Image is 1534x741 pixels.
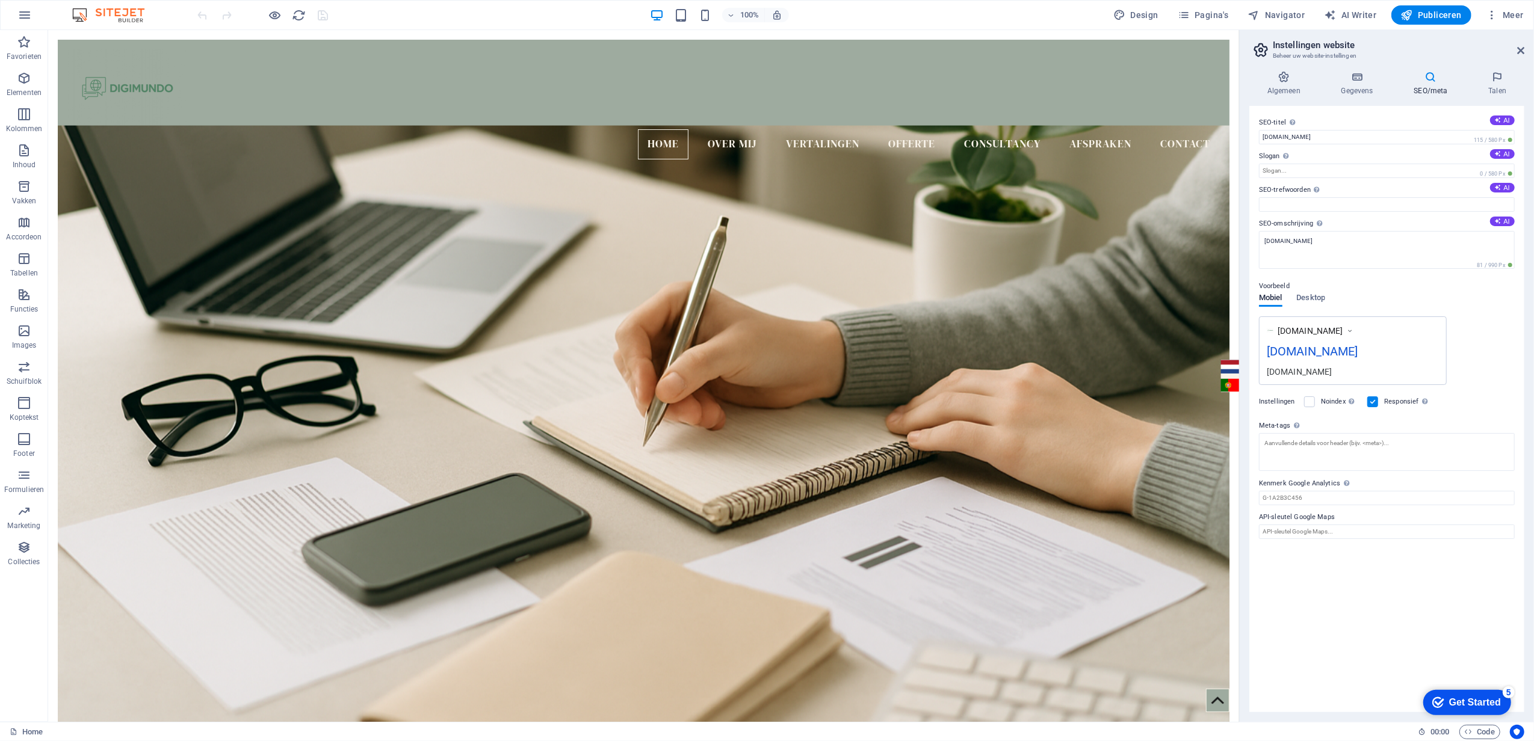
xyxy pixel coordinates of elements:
span: 115 / 580 Px [1471,136,1515,144]
button: SEO-omschrijving [1490,217,1515,226]
p: Tabellen [10,268,38,278]
p: Functies [10,304,39,314]
p: Formulieren [4,485,44,494]
input: API-sleutel Google Maps... [1259,524,1515,539]
span: Pagina's [1178,9,1229,21]
button: AI Writer [1320,5,1382,25]
input: G-1A2B3C456 [1259,491,1515,505]
div: Get Started [36,13,87,24]
button: Code [1459,725,1500,739]
label: Instellingen [1259,395,1298,409]
span: Mobiel [1259,291,1282,307]
span: 0 / 580 Px [1478,170,1515,178]
div: Design (Ctrl+Alt+Y) [1109,5,1163,25]
label: Responsief [1384,395,1431,409]
p: Images [12,340,37,350]
h3: Beheer uw website-instellingen [1273,51,1500,61]
p: Collecties [8,557,40,567]
div: Get Started 5 items remaining, 0% complete [10,6,97,31]
label: Meta-tags [1259,419,1515,433]
button: 100% [722,8,765,22]
h4: Talen [1471,71,1524,96]
span: Publiceren [1401,9,1462,21]
button: reload [292,8,306,22]
p: Voorbeeld [1259,279,1290,294]
label: Kenmerk Google Analytics [1259,476,1515,491]
p: Elementen [7,88,42,97]
span: : [1439,727,1441,736]
button: Publiceren [1391,5,1471,25]
span: [DOMAIN_NAME] [1278,325,1343,337]
div: Voorbeeld [1259,294,1325,316]
h4: Gegevens [1323,71,1396,96]
p: Kolommen [6,124,43,134]
button: SEO-trefwoorden [1490,183,1515,192]
span: Design [1113,9,1158,21]
input: Slogan... [1259,164,1515,178]
button: Meer [1481,5,1529,25]
span: Meer [1486,9,1524,21]
p: Accordeon [6,232,42,242]
button: Design [1109,5,1163,25]
span: AI Writer [1325,9,1377,21]
p: Vakken [12,196,37,206]
div: [DOMAIN_NAME] [1267,365,1439,378]
h4: Algemeen [1249,71,1323,96]
label: Noindex [1321,395,1360,409]
label: SEO-titel [1259,115,1515,130]
img: Editor Logo [69,8,159,22]
i: Stel bij het wijzigen van de grootte van de weergegeven website automatisch het juist zoomniveau ... [772,10,782,20]
button: Klik hier om de voorbeeldmodus te verlaten en verder te gaan met bewerken [268,8,282,22]
label: SEO-trefwoorden [1259,183,1515,197]
label: SEO-omschrijving [1259,217,1515,231]
button: SEO-titel [1490,115,1515,125]
button: Pagina's [1173,5,1234,25]
i: Pagina opnieuw laden [292,8,306,22]
span: Code [1465,725,1495,739]
p: Koptekst [10,413,39,422]
span: Desktop [1297,291,1326,307]
p: Inhoud [13,160,36,170]
p: Marketing [7,521,40,530]
h6: 100% [740,8,759,22]
span: 81 / 990 Px [1474,261,1515,269]
p: Favorieten [7,52,42,61]
label: Slogan [1259,149,1515,164]
span: 00 00 [1430,725,1449,739]
p: Schuifblok [7,377,42,386]
button: Usercentrics [1510,725,1524,739]
a: Klik om selectie op te heffen, dubbelklik om Pagina's te open [10,725,43,739]
h4: SEO/meta [1396,71,1471,96]
button: Navigator [1243,5,1310,25]
label: API-sleutel Google Maps [1259,510,1515,524]
h6: Sessietijd [1418,725,1450,739]
div: 5 [89,2,101,14]
span: Navigator [1248,9,1305,21]
div: [DOMAIN_NAME] [1267,342,1439,366]
p: Footer [13,449,35,458]
button: Slogan [1490,149,1515,159]
img: Pictogram-t6Hh0EY-rlBSxJ9QSbfdHA-J_EAgKI5O1lHa-lon2IQGg.png [1267,327,1275,334]
h2: Instellingen website [1273,40,1524,51]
